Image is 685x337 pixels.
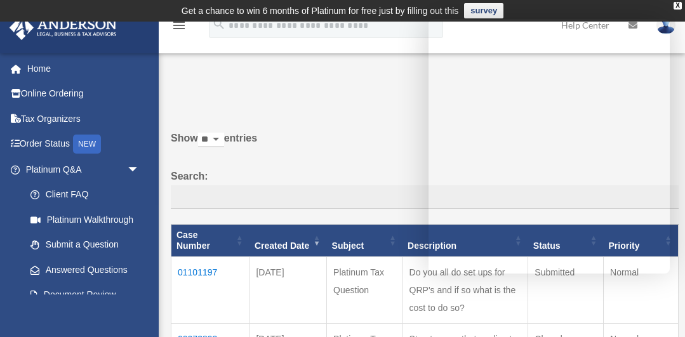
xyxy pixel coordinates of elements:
[464,3,503,18] a: survey
[18,182,152,208] a: Client FAQ
[9,56,159,81] a: Home
[182,3,459,18] div: Get a chance to win 6 months of Platinum for free just by filling out this
[249,256,327,323] td: [DATE]
[402,256,528,323] td: Do you all do set ups for QRP's and if so what is the cost to do so?
[9,81,159,107] a: Online Ordering
[171,225,249,257] th: Case Number: activate to sort column ascending
[198,133,224,147] select: Showentries
[171,185,679,209] input: Search:
[327,225,402,257] th: Subject: activate to sort column ascending
[73,135,101,154] div: NEW
[674,2,682,10] div: close
[9,131,159,157] a: Order StatusNEW
[18,232,152,258] a: Submit a Question
[18,282,152,308] a: Document Review
[171,18,187,33] i: menu
[249,225,327,257] th: Created Date: activate to sort column ascending
[127,157,152,183] span: arrow_drop_down
[327,256,402,323] td: Platinum Tax Question
[429,19,670,274] iframe: Chat Window
[402,225,528,257] th: Description: activate to sort column ascending
[212,17,226,31] i: search
[171,129,679,160] label: Show entries
[171,168,679,209] label: Search:
[171,22,187,33] a: menu
[6,15,121,40] img: Anderson Advisors Platinum Portal
[9,157,152,182] a: Platinum Q&Aarrow_drop_down
[171,256,249,323] td: 01101197
[18,257,146,282] a: Answered Questions
[528,256,604,323] td: Submitted
[9,106,159,131] a: Tax Organizers
[18,207,152,232] a: Platinum Walkthrough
